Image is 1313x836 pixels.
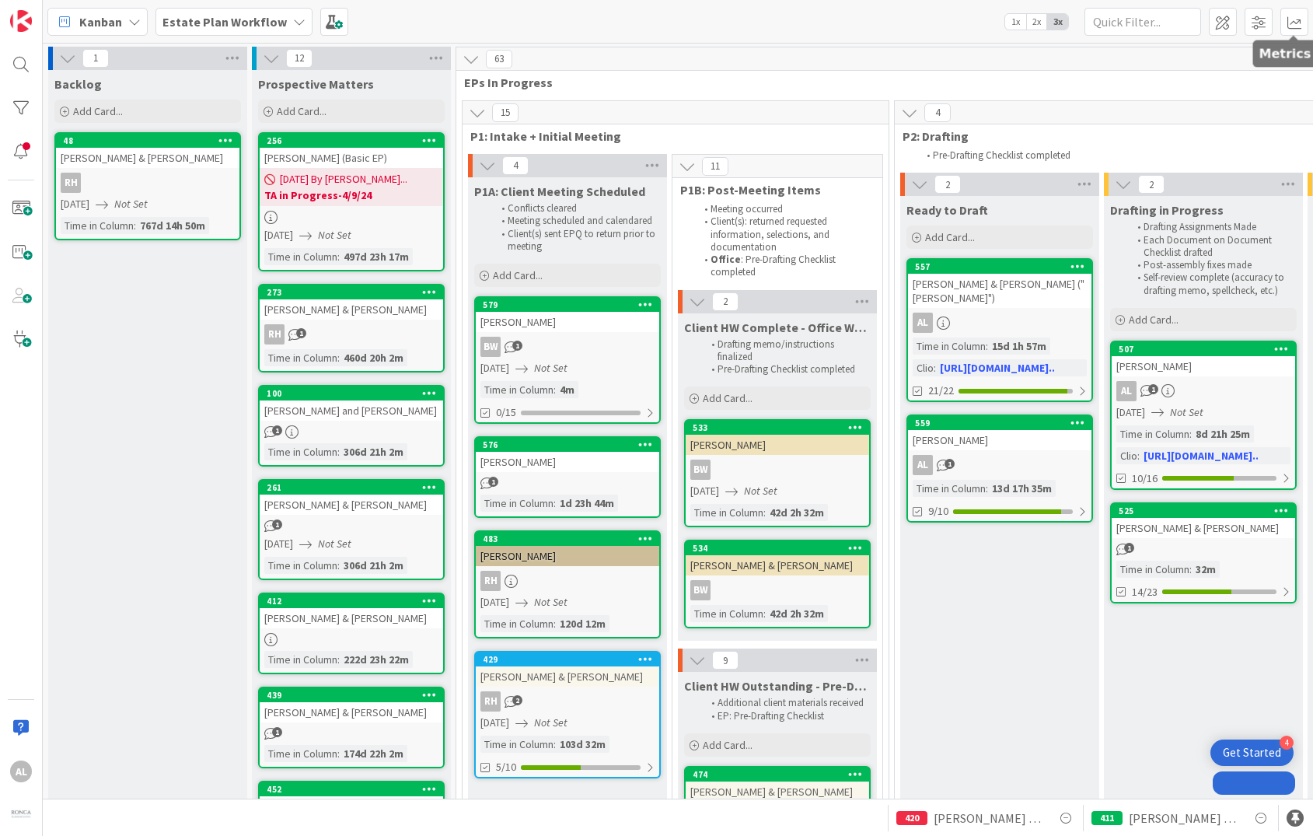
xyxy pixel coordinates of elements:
li: Client(s) sent EPQ to return prior to meeting [493,228,658,254]
span: : [934,359,936,376]
a: 559[PERSON_NAME]ALTime in Column:13d 17h 35m9/10 [906,415,1093,523]
div: 411 [1091,811,1123,825]
span: Kanban [79,12,122,31]
div: BW [480,337,501,357]
span: [DATE] [264,536,293,552]
span: 1 [272,727,282,737]
div: 4m [556,381,578,398]
span: P1A: Client Meeting Scheduled [474,184,645,199]
div: 174d 22h 2m [340,745,407,762]
span: : [337,443,340,460]
h5: Metrics [1259,47,1311,61]
span: 1 [272,519,282,530]
span: 11 [702,157,728,176]
div: Time in Column [690,504,763,521]
span: : [553,381,556,398]
div: 222d 23h 22m [340,651,413,668]
div: [PERSON_NAME] & [PERSON_NAME] [260,495,443,515]
div: BW [690,460,711,480]
div: 579 [476,298,659,312]
div: 100[PERSON_NAME] and [PERSON_NAME] [260,387,443,421]
div: Clio [913,359,934,376]
span: 1 [945,459,955,469]
span: [DATE] [690,483,719,499]
div: BW [690,580,711,600]
div: 452[PERSON_NAME], [PERSON_NAME] & [PERSON_NAME] [260,782,443,831]
span: 1 [82,49,109,68]
div: 429 [476,652,659,666]
div: [PERSON_NAME] & [PERSON_NAME] [476,666,659,687]
span: 1x [1005,14,1026,30]
div: [PERSON_NAME] & [PERSON_NAME] [56,148,239,168]
span: [DATE] [1116,404,1145,421]
a: 579[PERSON_NAME]BW[DATE]Not SetTime in Column:4m0/15 [474,296,661,424]
div: 15d 1h 57m [988,338,1050,355]
div: [PERSON_NAME] & [PERSON_NAME] [260,299,443,320]
div: [PERSON_NAME] and [PERSON_NAME] [260,401,443,421]
div: 439[PERSON_NAME] & [PERSON_NAME] [260,688,443,722]
span: : [986,338,988,355]
div: 507[PERSON_NAME] [1112,342,1295,376]
a: 525[PERSON_NAME] & [PERSON_NAME]Time in Column:32m14/23 [1110,502,1297,603]
div: RH [476,691,659,712]
div: [PERSON_NAME] & [PERSON_NAME] [1112,518,1295,538]
li: Meeting scheduled and calendared [493,215,658,227]
span: P1: Intake + Initial Meeting [470,128,869,144]
span: 2 [712,292,739,311]
li: Client(s): returned requested information, selections, and documentation [696,215,864,254]
span: 2 [1138,175,1165,194]
div: 120d 12m [556,615,609,632]
div: 525 [1112,504,1295,518]
span: 1 [1124,543,1134,553]
span: Add Card... [73,104,123,118]
div: 412 [267,596,443,607]
div: 412[PERSON_NAME] & [PERSON_NAME] [260,594,443,628]
div: 534[PERSON_NAME] & [PERSON_NAME] [686,541,869,575]
span: [PERSON_NAME] & [PERSON_NAME] [1129,809,1239,827]
li: : Pre-Drafting Checklist completed [696,254,864,279]
span: 5/10 [496,759,516,775]
div: [PERSON_NAME] [476,312,659,332]
div: [PERSON_NAME] & [PERSON_NAME] [686,782,869,802]
span: Add Card... [925,230,975,244]
div: 533 [693,422,869,433]
span: : [134,217,136,234]
span: 2 [934,175,961,194]
span: Client HW Outstanding - Pre-Drafting Checklist [684,678,871,694]
div: Time in Column [264,443,337,460]
div: 420 [896,811,927,825]
b: TA in Progress-4/9/24 [264,187,438,203]
div: RH [56,173,239,193]
span: Add Card... [277,104,327,118]
span: 1 [512,341,522,351]
strong: Office [711,253,741,266]
div: [PERSON_NAME] (Basic EP) [260,148,443,168]
span: : [337,248,340,265]
div: RH [476,571,659,591]
span: Drafting in Progress [1110,202,1224,218]
div: [PERSON_NAME] [908,430,1091,450]
div: 559[PERSON_NAME] [908,416,1091,450]
div: 256[PERSON_NAME] (Basic EP) [260,134,443,168]
div: BW [686,460,869,480]
div: Time in Column [264,651,337,668]
a: [URL][DOMAIN_NAME].. [940,361,1055,375]
div: Time in Column [690,605,763,622]
a: 483[PERSON_NAME]RH[DATE]Not SetTime in Column:120d 12m [474,530,661,638]
div: AL [908,455,1091,475]
div: Open Get Started checklist, remaining modules: 4 [1210,740,1294,766]
li: Conflicts cleared [493,202,658,215]
i: Not Set [1170,405,1203,419]
i: Not Set [534,595,567,609]
a: 48[PERSON_NAME] & [PERSON_NAME]RH[DATE]Not SetTime in Column:767d 14h 50m [54,132,241,240]
div: 306d 21h 2m [340,443,407,460]
div: 557[PERSON_NAME] & [PERSON_NAME] ("[PERSON_NAME]") [908,260,1091,308]
span: 0/15 [496,404,516,421]
div: 559 [908,416,1091,430]
span: 1 [1148,384,1158,394]
span: 63 [486,50,512,68]
div: 483 [483,533,659,544]
span: 9 [712,651,739,670]
a: [URL][DOMAIN_NAME].. [1144,449,1259,463]
div: 483 [476,532,659,546]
